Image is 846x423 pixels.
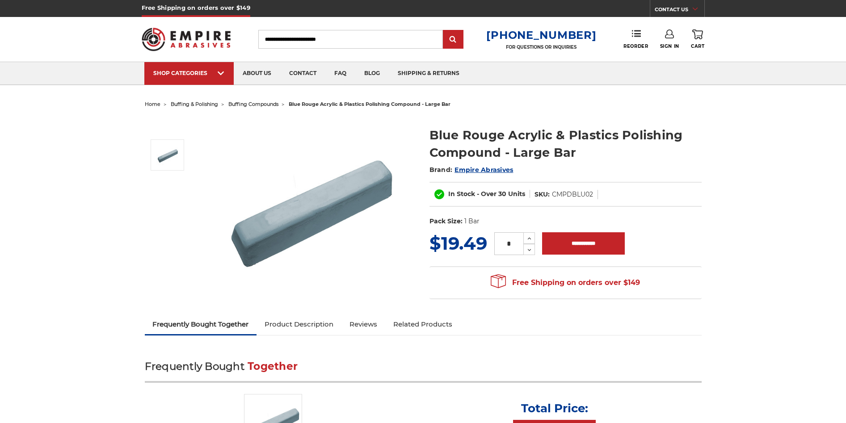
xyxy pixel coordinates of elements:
a: buffing compounds [228,101,278,107]
a: Product Description [257,314,341,334]
span: blue rouge acrylic & plastics polishing compound - large bar [289,101,450,107]
a: Frequently Bought Together [145,314,257,334]
a: Related Products [385,314,460,334]
a: Reviews [341,314,385,334]
span: - Over [477,190,497,198]
dd: 1 Bar [464,217,480,226]
a: faq [325,62,355,85]
dt: Pack Size: [429,217,463,226]
span: $19.49 [429,232,487,254]
a: shipping & returns [389,62,468,85]
p: FOR QUESTIONS OR INQUIRIES [486,44,596,50]
h1: Blue Rouge Acrylic & Plastics Polishing Compound - Large Bar [429,126,702,161]
a: Empire Abrasives [455,166,513,174]
span: In Stock [448,190,475,198]
p: Total Price: [521,401,588,415]
input: Submit [444,31,462,49]
img: Blue rouge polishing compound [156,144,179,166]
img: Empire Abrasives [142,22,231,57]
img: Blue rouge polishing compound [221,117,400,296]
a: Cart [691,29,704,49]
a: Reorder [623,29,648,49]
dd: CMPDBLU02 [552,190,593,199]
a: buffing & polishing [171,101,218,107]
span: Brand: [429,166,453,174]
a: home [145,101,160,107]
a: CONTACT US [655,4,704,17]
a: blog [355,62,389,85]
div: SHOP CATEGORIES [153,70,225,76]
span: Free Shipping on orders over $149 [491,274,640,292]
span: Units [508,190,525,198]
span: Frequently Bought [145,360,244,373]
a: contact [280,62,325,85]
span: Reorder [623,43,648,49]
a: [PHONE_NUMBER] [486,29,596,42]
a: about us [234,62,280,85]
span: Together [248,360,298,373]
dt: SKU: [535,190,550,199]
span: Sign In [660,43,679,49]
span: Cart [691,43,704,49]
span: 30 [498,190,506,198]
